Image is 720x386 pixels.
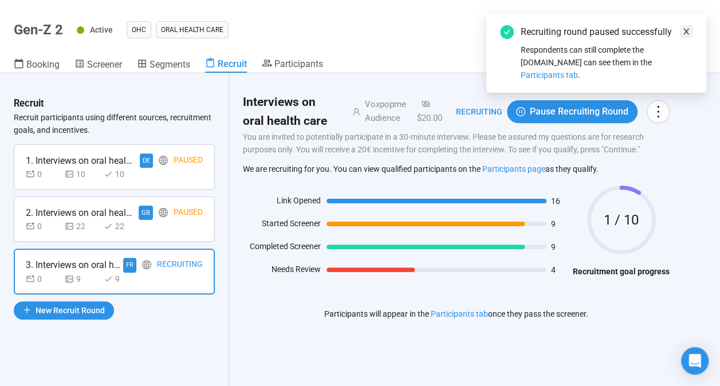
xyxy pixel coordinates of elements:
[14,96,44,111] h3: Recruit
[205,58,247,73] a: Recruit
[500,25,514,39] span: check-circle
[139,206,153,220] div: GB
[142,260,151,269] span: global
[431,309,488,318] a: Participants tab
[157,258,203,272] div: Recruiting
[159,156,168,165] span: global
[243,217,321,234] div: Started Screener
[360,98,412,125] div: Voxpopme Audience
[507,100,638,123] button: pause-circlePause Recruiting Round
[243,131,670,156] p: You are invited to potentially participate in a 30-minute interview. Please be assured my questio...
[218,58,247,69] span: Recruit
[647,100,670,123] button: more
[324,308,588,320] p: Participants will appear in the once they pass the screener.
[174,153,203,168] div: Paused
[26,273,60,285] div: 0
[551,266,567,274] span: 4
[14,58,60,73] a: Booking
[26,220,60,233] div: 0
[243,194,321,211] div: Link Opened
[149,59,190,70] span: Segments
[123,258,136,272] div: FR
[412,98,442,125] div: $20.00
[132,24,146,36] span: OHC
[159,208,168,217] span: global
[137,58,190,73] a: Segments
[174,206,203,220] div: Paused
[26,153,135,168] div: 1. Interviews on oral health care
[521,25,693,39] div: Recruiting round paused successfully
[104,220,138,233] div: 22
[530,104,628,119] span: Pause Recruiting Round
[551,220,567,228] span: 9
[551,197,567,205] span: 16
[682,27,690,36] span: close
[140,153,153,168] div: DE
[521,70,578,80] span: Participants tab
[551,243,567,251] span: 9
[104,168,138,180] div: 10
[90,25,113,34] span: Active
[262,58,323,72] a: Participants
[573,265,670,278] h4: Recruitment goal progress
[482,164,545,174] a: Participants page
[587,213,656,227] span: 1 / 10
[521,44,693,81] div: Respondents can still complete the [DOMAIN_NAME] can see them in the .
[243,164,670,174] p: We are recruiting for you. You can view qualified participants on the as they qualify.
[650,104,666,119] span: more
[243,93,339,131] h2: Interviews on oral health care
[26,59,60,70] span: Booking
[65,220,99,233] div: 22
[87,59,122,70] span: Screener
[442,105,502,118] div: Recruiting
[23,306,31,314] span: plus
[161,24,223,36] span: Oral Health Care
[14,301,114,320] button: plusNew Recruit Round
[65,168,99,180] div: 10
[65,273,99,285] div: 9
[243,263,321,280] div: Needs Review
[243,240,321,257] div: Completed Screener
[14,111,215,136] p: Recruit participants using different sources, recruitment goals, and incentives.
[14,22,63,38] h1: Gen-Z 2
[104,273,138,285] div: 9
[26,168,60,180] div: 0
[26,258,123,272] div: 3. Interviews on oral health care
[74,58,122,73] a: Screener
[339,108,360,116] span: user
[274,58,323,69] span: Participants
[516,107,525,116] span: pause-circle
[26,206,135,220] div: 2. Interviews on oral health care
[681,347,709,375] div: Open Intercom Messenger
[36,304,105,317] span: New Recruit Round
